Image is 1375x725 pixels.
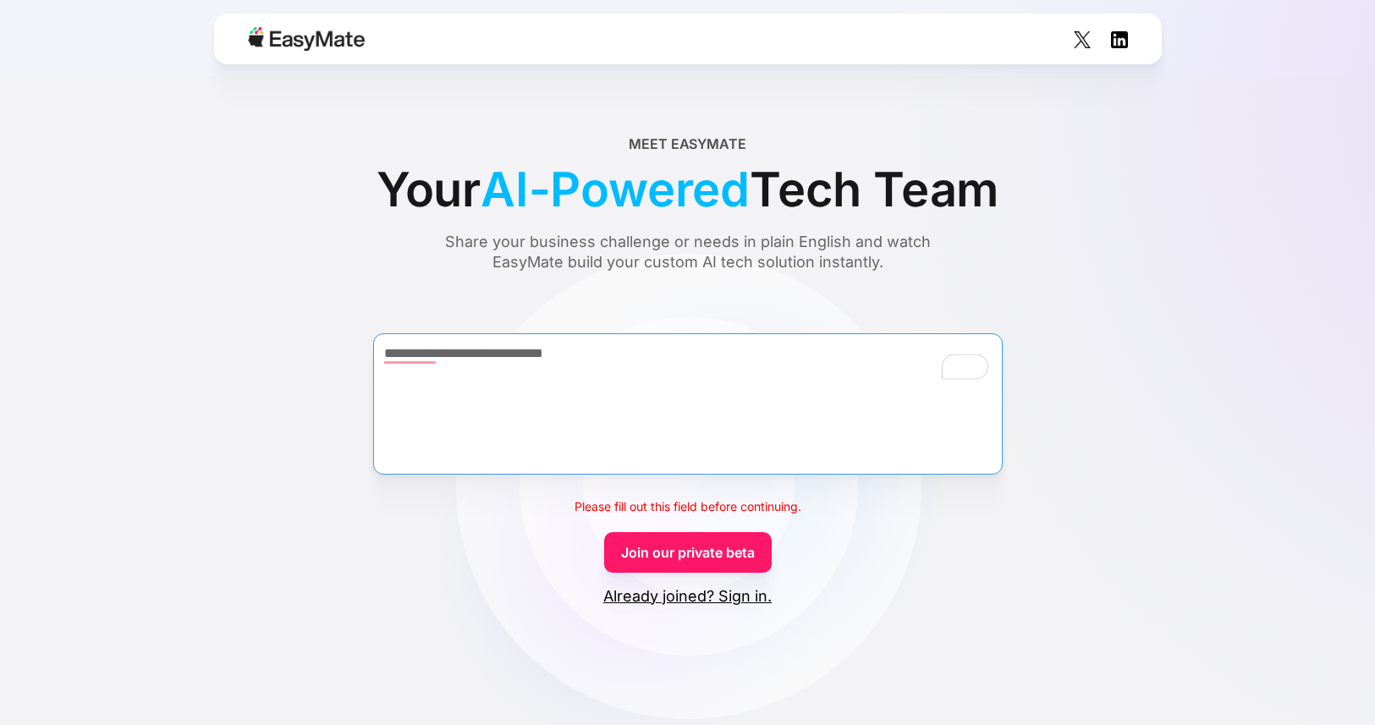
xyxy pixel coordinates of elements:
[750,154,998,225] span: Tech Team
[373,333,1003,475] textarea: To enrich screen reader interactions, please activate Accessibility in Grammarly extension settings
[575,497,801,517] div: Please fill out this field before continuing.
[603,586,772,607] a: Already joined? Sign in.
[1074,31,1091,48] img: Social Icon
[629,134,746,154] div: Meet EasyMate
[377,154,998,225] div: Your
[248,27,365,51] img: Easymate logo
[413,232,963,272] div: Share your business challenge or needs in plain English and watch EasyMate build your custom AI t...
[1111,31,1128,48] img: Social Icon
[604,532,772,573] a: Join our private beta
[79,303,1297,607] form: Form
[481,154,750,225] span: AI-Powered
